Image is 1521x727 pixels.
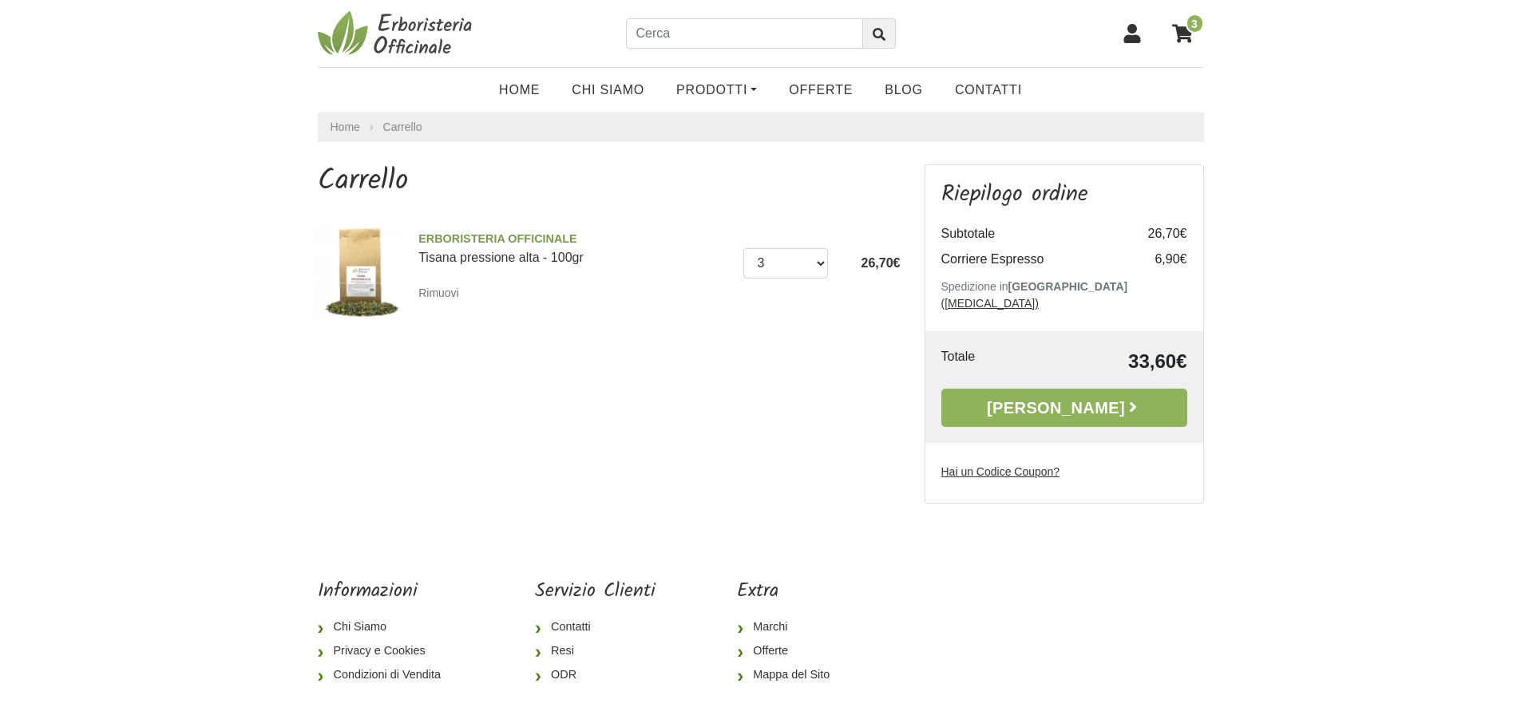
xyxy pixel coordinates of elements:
[318,639,454,663] a: Privacy e Cookies
[941,347,1032,376] td: Totale
[535,639,656,663] a: Resi
[418,286,459,299] small: Rimuovi
[626,18,863,49] input: Cerca
[318,663,454,687] a: Condizioni di Vendita
[318,580,454,603] h5: Informazioni
[941,247,1123,272] td: Corriere Espresso
[535,580,656,603] h5: Servizio Clienti
[1186,14,1204,34] span: 3
[318,10,477,57] img: Erboristeria Officinale
[773,74,869,106] a: OFFERTE
[1008,280,1128,293] b: [GEOGRAPHIC_DATA]
[1032,347,1187,376] td: 33,60€
[312,224,407,319] img: Tisana pressione alta - 100gr
[660,74,773,106] a: Prodotti
[941,297,1039,310] a: ([MEDICAL_DATA])
[1164,14,1204,53] a: 3
[939,74,1038,106] a: Contatti
[418,231,731,264] a: ERBORISTERIA OFFICINALETisana pressione alta - 100gr
[383,121,422,133] a: Carrello
[331,119,360,136] a: Home
[556,74,660,106] a: Chi Siamo
[737,639,842,663] a: Offerte
[941,279,1187,312] p: Spedizione in
[483,74,556,106] a: Home
[418,231,731,248] span: ERBORISTERIA OFFICINALE
[318,113,1204,142] nav: breadcrumb
[737,663,842,687] a: Mappa del Sito
[869,74,939,106] a: Blog
[318,164,901,199] h1: Carrello
[941,465,1060,478] u: Hai un Codice Coupon?
[1123,221,1187,247] td: 26,70€
[418,283,465,302] a: Rimuovi
[924,580,1203,636] iframe: fb:page Facebook Social Plugin
[737,615,842,639] a: Marchi
[941,464,1060,480] label: Hai un Codice Coupon?
[737,580,842,603] h5: Extra
[318,615,454,639] a: Chi Siamo
[535,615,656,639] a: Contatti
[1123,247,1187,272] td: 6,90€
[535,663,656,687] a: ODR
[862,256,901,270] span: 26,70€
[941,221,1123,247] td: Subtotale
[941,389,1187,427] a: [PERSON_NAME]
[941,181,1187,208] h3: Riepilogo ordine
